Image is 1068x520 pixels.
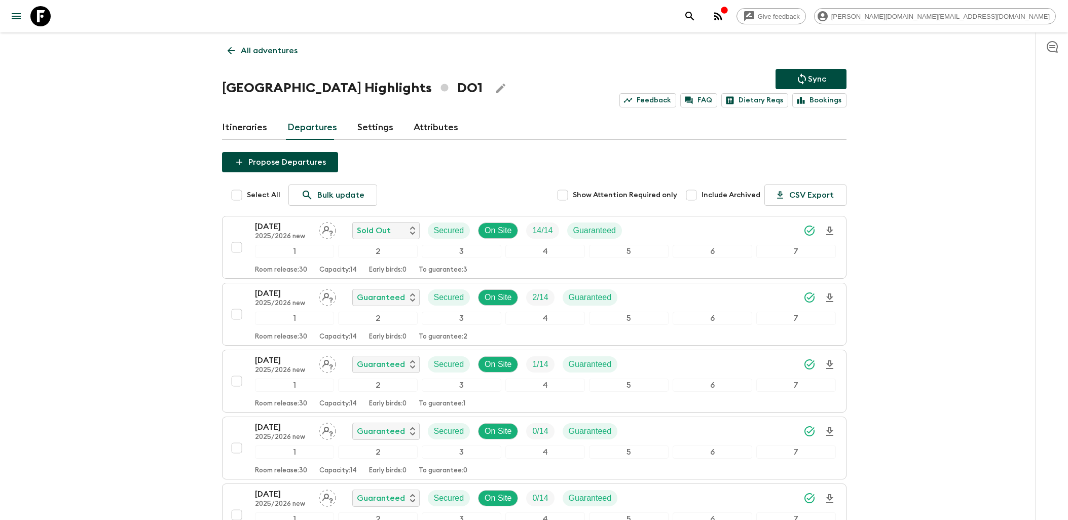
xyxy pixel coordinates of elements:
svg: Synced Successfully [803,358,816,370]
div: 4 [505,445,585,459]
a: Settings [357,116,393,140]
p: Room release: 30 [255,266,307,274]
p: Capacity: 14 [319,333,357,341]
div: Secured [428,490,470,506]
div: On Site [478,289,518,306]
div: 5 [589,245,669,258]
div: Secured [428,356,470,373]
span: [PERSON_NAME][DOMAIN_NAME][EMAIL_ADDRESS][DOMAIN_NAME] [826,13,1055,20]
div: 4 [505,312,585,325]
div: 1 [255,245,335,258]
p: Bulk update [317,189,364,201]
button: Sync adventure departures to the booking engine [776,69,846,89]
span: Show Attention Required only [573,190,677,200]
p: Secured [434,492,464,504]
p: Capacity: 14 [319,400,357,408]
button: [DATE]2025/2026 newAssign pack leaderGuaranteedSecuredOn SiteTrip FillGuaranteed1234567Room relea... [222,283,846,346]
a: FAQ [680,93,717,107]
div: 5 [589,312,669,325]
span: Give feedback [752,13,805,20]
div: Trip Fill [526,222,559,239]
div: 3 [422,245,501,258]
p: [DATE] [255,488,311,500]
p: Guaranteed [569,291,612,304]
h1: [GEOGRAPHIC_DATA] Highlights DO1 [222,78,483,98]
button: [DATE]2025/2026 newAssign pack leaderGuaranteedSecuredOn SiteTrip FillGuaranteed1234567Room relea... [222,417,846,479]
p: Secured [434,225,464,237]
p: Guaranteed [569,358,612,370]
p: Secured [434,425,464,437]
a: Attributes [414,116,458,140]
svg: Download Onboarding [824,493,836,505]
p: 2025/2026 new [255,500,311,508]
p: Sold Out [357,225,391,237]
svg: Download Onboarding [824,292,836,304]
div: 3 [422,312,501,325]
p: [DATE] [255,354,311,366]
span: Include Archived [702,190,760,200]
div: On Site [478,423,518,439]
p: All adventures [241,45,298,57]
p: [DATE] [255,220,311,233]
div: 1 [255,312,335,325]
span: Assign pack leader [319,426,336,434]
button: search adventures [680,6,700,26]
p: To guarantee: 3 [419,266,467,274]
div: Trip Fill [526,490,554,506]
div: 2 [338,312,418,325]
p: Sync [808,73,826,85]
p: 2025/2026 new [255,300,311,308]
p: Early birds: 0 [369,333,407,341]
p: On Site [485,492,511,504]
p: Guaranteed [357,425,405,437]
span: Assign pack leader [319,225,336,233]
p: Room release: 30 [255,333,307,341]
div: Trip Fill [526,423,554,439]
svg: Download Onboarding [824,426,836,438]
p: Guaranteed [357,358,405,370]
button: Propose Departures [222,152,338,172]
span: Assign pack leader [319,292,336,300]
div: Trip Fill [526,289,554,306]
div: 6 [673,379,752,392]
p: Room release: 30 [255,400,307,408]
p: Guaranteed [569,492,612,504]
p: Guaranteed [569,425,612,437]
div: [PERSON_NAME][DOMAIN_NAME][EMAIL_ADDRESS][DOMAIN_NAME] [814,8,1056,24]
p: 1 / 14 [532,358,548,370]
p: 14 / 14 [532,225,553,237]
p: 2025/2026 new [255,366,311,375]
svg: Synced Successfully [803,425,816,437]
div: Trip Fill [526,356,554,373]
a: Itineraries [222,116,267,140]
div: 5 [589,379,669,392]
p: 2 / 14 [532,291,548,304]
div: 7 [756,445,836,459]
p: Guaranteed [357,291,405,304]
div: Secured [428,423,470,439]
button: CSV Export [764,184,846,206]
span: Assign pack leader [319,359,336,367]
div: On Site [478,356,518,373]
p: Secured [434,291,464,304]
p: [DATE] [255,421,311,433]
a: Bulk update [288,184,377,206]
div: 6 [673,445,752,459]
p: [DATE] [255,287,311,300]
div: 4 [505,245,585,258]
p: Early birds: 0 [369,467,407,475]
p: On Site [485,425,511,437]
button: [DATE]2025/2026 newAssign pack leaderSold OutSecuredOn SiteTrip FillGuaranteed1234567Room release... [222,216,846,279]
a: Feedback [619,93,676,107]
div: Secured [428,222,470,239]
p: Early birds: 0 [369,400,407,408]
div: 1 [255,445,335,459]
div: On Site [478,490,518,506]
a: Departures [287,116,337,140]
div: 2 [338,245,418,258]
p: On Site [485,291,511,304]
p: On Site [485,358,511,370]
p: Guaranteed [573,225,616,237]
p: 2025/2026 new [255,233,311,241]
p: Capacity: 14 [319,467,357,475]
